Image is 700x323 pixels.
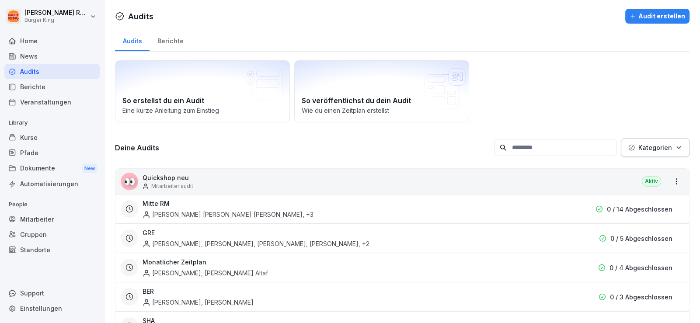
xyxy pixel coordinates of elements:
a: Einstellungen [4,301,100,316]
h3: BER [143,287,154,296]
h2: So veröffentlichst du dein Audit [302,95,462,106]
p: Library [4,116,100,130]
a: So veröffentlichst du dein AuditWie du einen Zeitplan erstellst [294,60,469,122]
a: Automatisierungen [4,176,100,191]
a: Audits [115,29,150,51]
a: News [4,49,100,64]
button: Kategorien [621,138,690,157]
a: Standorte [4,242,100,257]
a: So erstellst du ein AuditEine kurze Anleitung zum Einstieg [115,60,290,122]
div: Audit erstellen [630,11,685,21]
p: People [4,198,100,212]
a: DokumenteNew [4,160,100,177]
p: Quickshop neu [143,173,193,182]
p: Kategorien [638,143,672,152]
a: Berichte [4,79,100,94]
a: Mitarbeiter [4,212,100,227]
a: Gruppen [4,227,100,242]
h3: GRE [143,228,155,237]
h3: Deine Audits [115,143,490,153]
a: Berichte [150,29,191,51]
div: 👀 [121,173,138,190]
h3: Monatlicher Zeitplan [143,257,206,267]
h1: Audits [128,10,153,22]
a: Veranstaltungen [4,94,100,110]
div: [PERSON_NAME], [PERSON_NAME], [PERSON_NAME], [PERSON_NAME] , +2 [143,239,369,248]
p: [PERSON_NAME] Rohrich [24,9,88,17]
p: 0 / 5 Abgeschlossen [610,234,672,243]
p: Burger King [24,17,88,23]
a: Kurse [4,130,100,145]
button: Audit erstellen [625,9,690,24]
p: Wie du einen Zeitplan erstellst [302,106,462,115]
div: Dokumente [4,160,100,177]
p: Mitarbeiter audit [151,182,193,190]
div: [PERSON_NAME], [PERSON_NAME] Altaf [143,268,268,278]
div: Aktiv [642,176,661,187]
a: Audits [4,64,100,79]
h3: Mitte RM [143,199,170,208]
p: 0 / 14 Abgeschlossen [607,205,672,214]
div: [PERSON_NAME], [PERSON_NAME] [143,298,254,307]
div: New [82,163,97,174]
h2: So erstellst du ein Audit [122,95,282,106]
p: 0 / 3 Abgeschlossen [610,292,672,302]
a: Pfade [4,145,100,160]
p: 0 / 4 Abgeschlossen [609,263,672,272]
div: Support [4,285,100,301]
div: [PERSON_NAME] [PERSON_NAME] [PERSON_NAME] , +3 [143,210,313,219]
a: Home [4,33,100,49]
p: Eine kurze Anleitung zum Einstieg [122,106,282,115]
